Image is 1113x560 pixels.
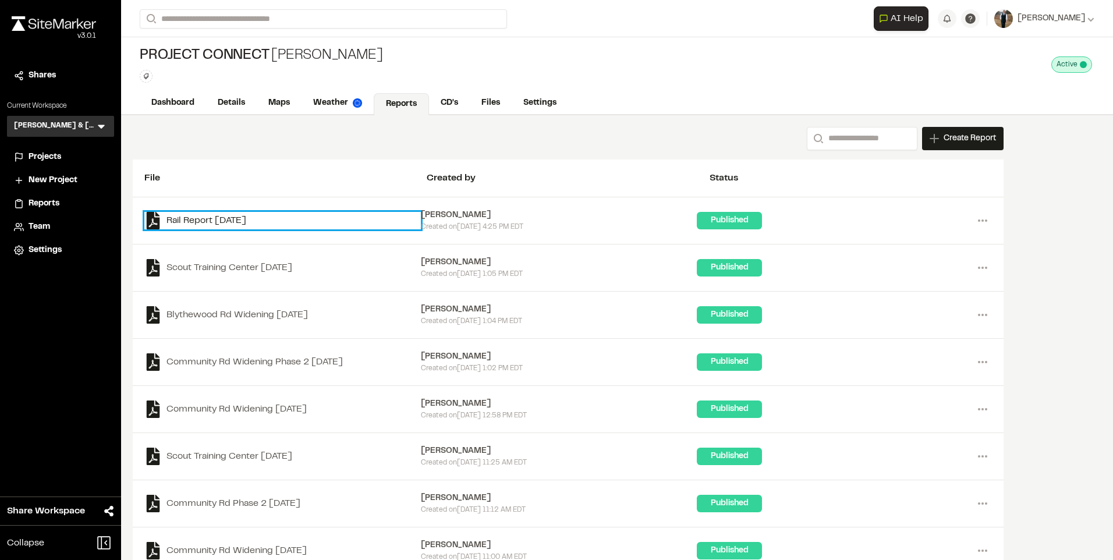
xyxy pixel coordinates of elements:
[421,410,697,421] div: Created on [DATE] 12:58 PM EDT
[140,47,382,65] div: [PERSON_NAME]
[874,6,928,31] button: Open AI Assistant
[257,92,302,114] a: Maps
[421,363,697,374] div: Created on [DATE] 1:02 PM EDT
[421,458,697,468] div: Created on [DATE] 11:25 AM EDT
[994,9,1013,28] img: User
[710,171,992,185] div: Status
[144,171,427,185] div: File
[994,9,1094,28] button: [PERSON_NAME]
[140,92,206,114] a: Dashboard
[144,495,421,512] a: Community Rd Phase 2 [DATE]
[421,398,697,410] div: [PERSON_NAME]
[14,197,107,210] a: Reports
[144,448,421,465] a: Scout Training Center [DATE]
[14,69,107,82] a: Shares
[697,353,762,371] div: Published
[421,269,697,279] div: Created on [DATE] 1:05 PM EDT
[14,120,95,132] h3: [PERSON_NAME] & [PERSON_NAME]
[421,222,697,232] div: Created on [DATE] 4:25 PM EDT
[7,101,114,111] p: Current Workspace
[697,400,762,418] div: Published
[421,209,697,222] div: [PERSON_NAME]
[421,350,697,363] div: [PERSON_NAME]
[144,306,421,324] a: Blythewood Rd Widening [DATE]
[29,151,61,164] span: Projects
[470,92,512,114] a: Files
[1018,12,1085,25] span: [PERSON_NAME]
[302,92,374,114] a: Weather
[7,504,85,518] span: Share Workspace
[12,31,96,41] div: Oh geez...please don't...
[144,259,421,277] a: Scout Training Center [DATE]
[429,92,470,114] a: CD's
[14,244,107,257] a: Settings
[29,221,50,233] span: Team
[1051,56,1092,73] div: This project is active and counting against your active project count.
[421,316,697,327] div: Created on [DATE] 1:04 PM EDT
[697,259,762,277] div: Published
[144,353,421,371] a: Community Rd Widening Phase 2 [DATE]
[1080,61,1087,68] span: This project is active and counting against your active project count.
[697,212,762,229] div: Published
[1057,59,1077,70] span: Active
[421,303,697,316] div: [PERSON_NAME]
[697,448,762,465] div: Published
[140,70,153,83] button: Edit Tags
[29,244,62,257] span: Settings
[144,542,421,559] a: Community Rd Widening [DATE]
[697,542,762,559] div: Published
[353,98,362,108] img: precipai.png
[29,197,59,210] span: Reports
[140,47,269,65] span: Project Connect
[144,400,421,418] a: Community Rd Widening [DATE]
[29,174,77,187] span: New Project
[944,132,996,145] span: Create Report
[891,12,923,26] span: AI Help
[512,92,568,114] a: Settings
[29,69,56,82] span: Shares
[7,536,44,550] span: Collapse
[14,221,107,233] a: Team
[374,93,429,115] a: Reports
[14,151,107,164] a: Projects
[140,9,161,29] button: Search
[421,256,697,269] div: [PERSON_NAME]
[12,16,96,31] img: rebrand.png
[697,495,762,512] div: Published
[421,539,697,552] div: [PERSON_NAME]
[421,492,697,505] div: [PERSON_NAME]
[421,505,697,515] div: Created on [DATE] 11:12 AM EDT
[144,212,421,229] a: Rail Report [DATE]
[427,171,709,185] div: Created by
[14,174,107,187] a: New Project
[206,92,257,114] a: Details
[807,127,828,150] button: Search
[421,445,697,458] div: [PERSON_NAME]
[874,6,933,31] div: Open AI Assistant
[697,306,762,324] div: Published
